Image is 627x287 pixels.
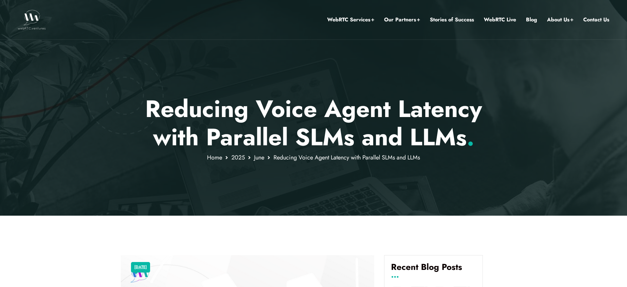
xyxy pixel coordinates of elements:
a: [DATE] [134,263,147,272]
a: Blog [526,15,537,24]
a: About Us [547,15,573,24]
a: June [254,153,264,162]
span: . [467,120,474,154]
p: Reducing Voice Agent Latency with Parallel SLMs and LLMs [121,95,506,152]
img: WebRTC.ventures [18,10,46,30]
a: Stories of Success [430,15,474,24]
a: WebRTC Live [484,15,516,24]
h4: Recent Blog Posts [391,262,476,277]
a: Contact Us [583,15,609,24]
a: Our Partners [384,15,420,24]
a: Home [207,153,222,162]
span: Reducing Voice Agent Latency with Parallel SLMs and LLMs [274,153,420,162]
a: WebRTC Services [327,15,374,24]
a: 2025 [231,153,245,162]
